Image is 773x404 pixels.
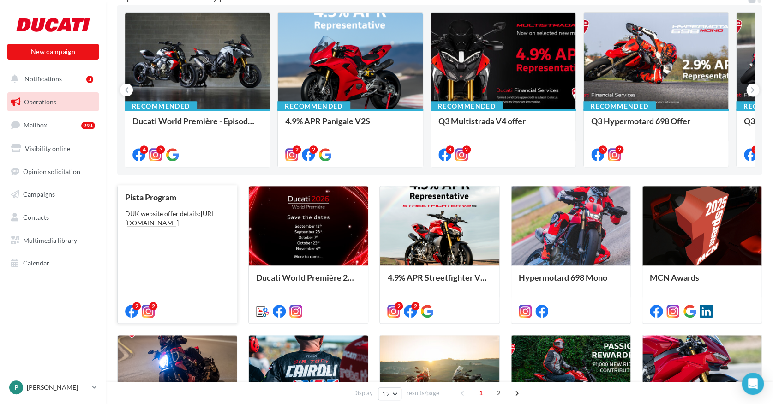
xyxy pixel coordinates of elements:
[751,145,760,154] div: 3
[353,389,373,398] span: Display
[24,98,56,106] span: Operations
[24,121,47,129] span: Mailbox
[140,145,148,154] div: 4
[309,145,318,154] div: 2
[742,373,764,395] div: Open Intercom Messenger
[407,389,439,398] span: results/page
[395,302,403,310] div: 2
[125,209,229,228] div: DUK website offer details:
[81,122,95,129] div: 99+
[6,253,101,273] a: Calendar
[411,302,419,310] div: 2
[387,273,491,291] div: 4.9% APR Streetfighter V2S
[382,390,390,398] span: 12
[491,386,506,400] span: 2
[6,231,101,250] a: Multimedia library
[6,92,101,112] a: Operations
[6,115,101,135] a: Mailbox99+
[256,273,360,291] div: Ducati World Première 2026
[285,116,415,135] div: 4.9% APR Panigale V2S
[6,185,101,204] a: Campaigns
[473,386,488,400] span: 1
[24,75,62,83] span: Notifications
[6,69,97,89] button: Notifications 3
[125,193,229,202] div: Pista Program
[14,383,18,392] span: P
[277,101,350,111] div: Recommended
[132,116,262,135] div: Ducati World Première - Episode 1
[23,213,49,221] span: Contacts
[86,76,93,83] div: 3
[6,208,101,227] a: Contacts
[125,101,197,111] div: Recommended
[6,139,101,158] a: Visibility online
[23,259,49,267] span: Calendar
[378,387,401,400] button: 12
[23,167,80,175] span: Opinion solicitation
[7,44,99,60] button: New campaign
[446,145,454,154] div: 3
[132,302,141,310] div: 2
[583,101,656,111] div: Recommended
[23,236,77,244] span: Multimedia library
[650,273,754,291] div: MCN Awards
[25,145,70,152] span: Visibility online
[599,145,607,154] div: 3
[438,116,568,135] div: Q3 Multistrada V4 offer
[27,383,88,392] p: [PERSON_NAME]
[462,145,471,154] div: 2
[293,145,301,154] div: 2
[7,379,99,396] a: P [PERSON_NAME]
[431,101,503,111] div: Recommended
[23,190,55,198] span: Campaigns
[615,145,623,154] div: 2
[149,302,157,310] div: 2
[6,162,101,181] a: Opinion solicitation
[156,145,165,154] div: 3
[519,273,623,291] div: Hypermotard 698 Mono
[591,116,721,135] div: Q3 Hypermotard 698 Offer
